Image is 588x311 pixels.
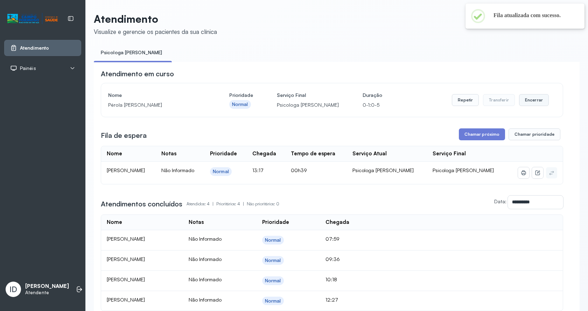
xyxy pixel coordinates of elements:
[20,65,36,71] span: Painéis
[20,45,49,51] span: Atendimento
[265,257,281,263] div: Normal
[94,47,169,58] a: Psicologa [PERSON_NAME]
[212,201,213,206] span: |
[265,298,281,304] div: Normal
[108,100,205,110] p: Pérola [PERSON_NAME]
[363,100,382,110] p: 0-1:0-5
[459,128,505,140] button: Chamar próximo
[277,90,339,100] h4: Serviço Final
[187,199,216,209] p: Atendidos: 4
[352,150,387,157] div: Serviço Atual
[433,150,466,157] div: Serviço Final
[433,167,494,173] span: Psicologa [PERSON_NAME]
[107,276,145,282] span: [PERSON_NAME]
[325,219,349,226] div: Chegada
[189,219,204,226] div: Notas
[483,94,515,106] button: Transferir
[107,219,122,226] div: Nome
[94,13,217,25] p: Atendimento
[363,90,382,100] h4: Duração
[189,276,222,282] span: Não Informado
[325,297,338,303] span: 12:27
[452,94,479,106] button: Repetir
[325,276,337,282] span: 10:18
[265,237,281,243] div: Normal
[229,90,253,100] h4: Prioridade
[107,150,122,157] div: Nome
[519,94,549,106] button: Encerrar
[107,256,145,262] span: [PERSON_NAME]
[262,219,289,226] div: Prioridade
[25,283,69,290] p: [PERSON_NAME]
[325,236,339,242] span: 07:59
[352,167,421,174] div: Psicologa [PERSON_NAME]
[101,69,174,79] h3: Atendimento em curso
[291,150,335,157] div: Tempo de espera
[101,130,147,140] h3: Fila de espera
[277,100,339,110] p: Psicologa [PERSON_NAME]
[252,167,264,173] span: 13:17
[161,150,176,157] div: Notas
[189,236,222,242] span: Não Informado
[291,167,307,173] span: 00h39
[25,290,69,296] p: Atendente
[107,236,145,242] span: [PERSON_NAME]
[493,12,573,19] h2: Fila atualizada com sucesso.
[494,198,506,204] label: Data:
[108,90,205,100] h4: Nome
[210,150,237,157] div: Prioridade
[161,167,194,173] span: Não Informado
[94,28,217,35] div: Visualize e gerencie os pacientes da sua clínica
[10,44,75,51] a: Atendimento
[509,128,560,140] button: Chamar prioridade
[325,256,340,262] span: 09:36
[232,101,248,107] div: Normal
[247,199,279,209] p: Não prioritários: 0
[107,167,145,173] span: [PERSON_NAME]
[101,199,182,209] h3: Atendimentos concluídos
[216,199,247,209] p: Prioritários: 4
[213,169,229,175] div: Normal
[189,297,222,303] span: Não Informado
[189,256,222,262] span: Não Informado
[252,150,276,157] div: Chegada
[265,278,281,284] div: Normal
[243,201,244,206] span: |
[107,297,145,303] span: [PERSON_NAME]
[7,13,58,24] img: Logotipo do estabelecimento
